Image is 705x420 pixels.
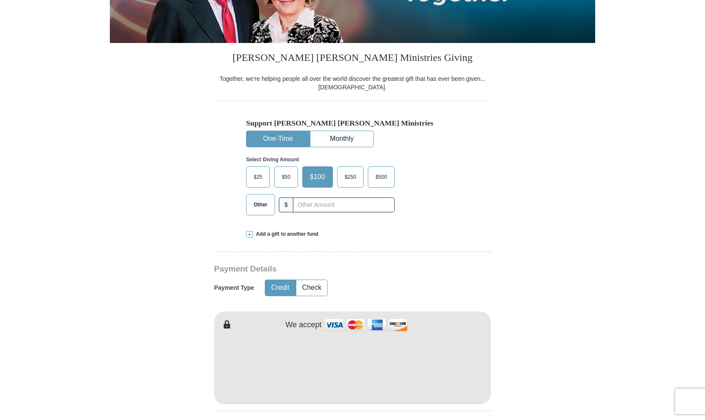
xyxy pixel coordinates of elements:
[310,131,373,147] button: Monthly
[278,171,295,183] span: $50
[324,316,409,334] img: credit cards accepted
[249,171,267,183] span: $25
[214,43,491,74] h3: [PERSON_NAME] [PERSON_NAME] Ministries Giving
[249,198,272,211] span: Other
[341,171,361,183] span: $250
[293,197,395,212] input: Other Amount
[214,264,431,274] h3: Payment Details
[286,320,322,330] h4: We accept
[246,157,299,163] strong: Select Giving Amount
[246,131,310,147] button: One-Time
[246,119,459,128] h5: Support [PERSON_NAME] [PERSON_NAME] Ministries
[214,74,491,91] div: Together, we're helping people all over the world discover the greatest gift that has ever been g...
[296,280,327,296] button: Check
[253,231,318,238] span: Add a gift to another fund
[306,171,330,183] span: $100
[279,197,293,212] span: $
[265,280,295,296] button: Credit
[371,171,391,183] span: $500
[214,284,254,291] h5: Payment Type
